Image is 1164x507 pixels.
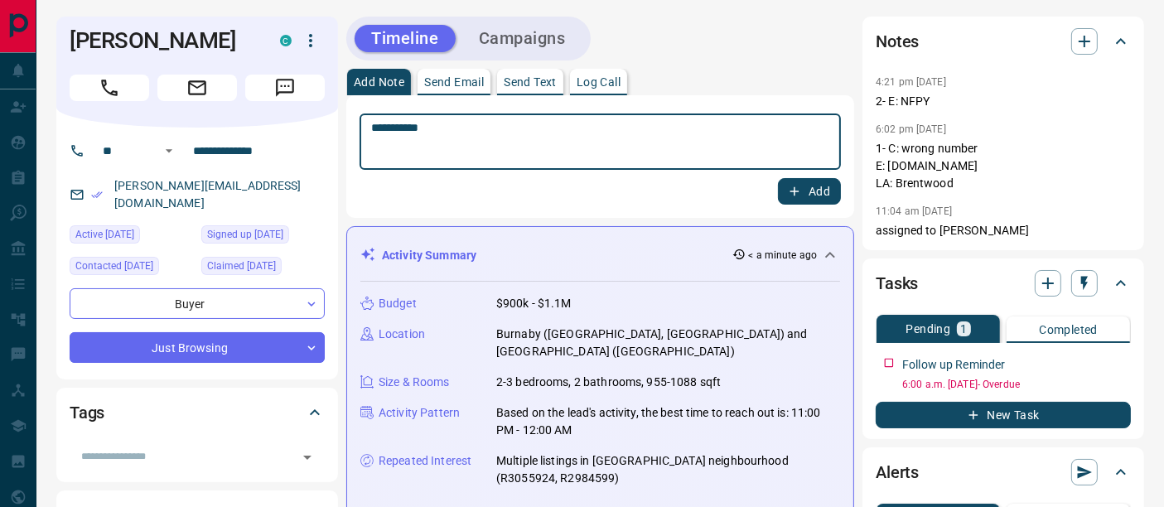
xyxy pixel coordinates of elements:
[1039,324,1098,336] p: Completed
[876,123,946,135] p: 6:02 pm [DATE]
[201,225,325,249] div: Tue Oct 07 2025
[280,35,292,46] div: condos.ca
[75,226,134,243] span: Active [DATE]
[379,404,460,422] p: Activity Pattern
[906,323,951,335] p: Pending
[504,76,557,88] p: Send Text
[902,356,1005,374] p: Follow up Reminder
[876,76,946,88] p: 4:21 pm [DATE]
[201,257,325,280] div: Tue Oct 07 2025
[296,446,319,469] button: Open
[379,374,450,391] p: Size & Rooms
[876,140,1131,192] p: 1- C: wrong number E: [DOMAIN_NAME] LA: Brentwood
[70,225,193,249] div: Sat Oct 11 2025
[360,240,840,271] div: Activity Summary< a minute ago
[496,452,840,487] p: Multiple listings in [GEOGRAPHIC_DATA] neighbourhood (R3055924, R2984599)
[379,326,425,343] p: Location
[876,28,919,55] h2: Notes
[960,323,967,335] p: 1
[70,332,325,363] div: Just Browsing
[70,288,325,319] div: Buyer
[70,75,149,101] span: Call
[577,76,621,88] p: Log Call
[496,295,572,312] p: $900k - $1.1M
[876,205,952,217] p: 11:04 am [DATE]
[876,459,919,485] h2: Alerts
[876,222,1131,239] p: assigned to [PERSON_NAME]
[207,226,283,243] span: Signed up [DATE]
[462,25,582,52] button: Campaigns
[876,452,1131,492] div: Alerts
[354,76,404,88] p: Add Note
[91,189,103,200] svg: Email Verified
[876,263,1131,303] div: Tasks
[749,248,818,263] p: < a minute ago
[207,258,276,274] span: Claimed [DATE]
[424,76,484,88] p: Send Email
[778,178,841,205] button: Add
[114,179,302,210] a: [PERSON_NAME][EMAIL_ADDRESS][DOMAIN_NAME]
[876,93,1131,110] p: 2- E: NFPY
[902,377,1131,392] p: 6:00 a.m. [DATE] - Overdue
[876,270,918,297] h2: Tasks
[70,399,104,426] h2: Tags
[382,247,476,264] p: Activity Summary
[245,75,325,101] span: Message
[70,393,325,432] div: Tags
[876,402,1131,428] button: New Task
[159,141,179,161] button: Open
[496,374,721,391] p: 2-3 bedrooms, 2 bathrooms, 955-1088 sqft
[496,326,840,360] p: Burnaby ([GEOGRAPHIC_DATA], [GEOGRAPHIC_DATA]) and [GEOGRAPHIC_DATA] ([GEOGRAPHIC_DATA])
[379,295,417,312] p: Budget
[355,25,456,52] button: Timeline
[876,22,1131,61] div: Notes
[75,258,153,274] span: Contacted [DATE]
[70,27,255,54] h1: [PERSON_NAME]
[70,257,193,280] div: Tue Oct 07 2025
[496,404,840,439] p: Based on the lead's activity, the best time to reach out is: 11:00 PM - 12:00 AM
[379,452,471,470] p: Repeated Interest
[157,75,237,101] span: Email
